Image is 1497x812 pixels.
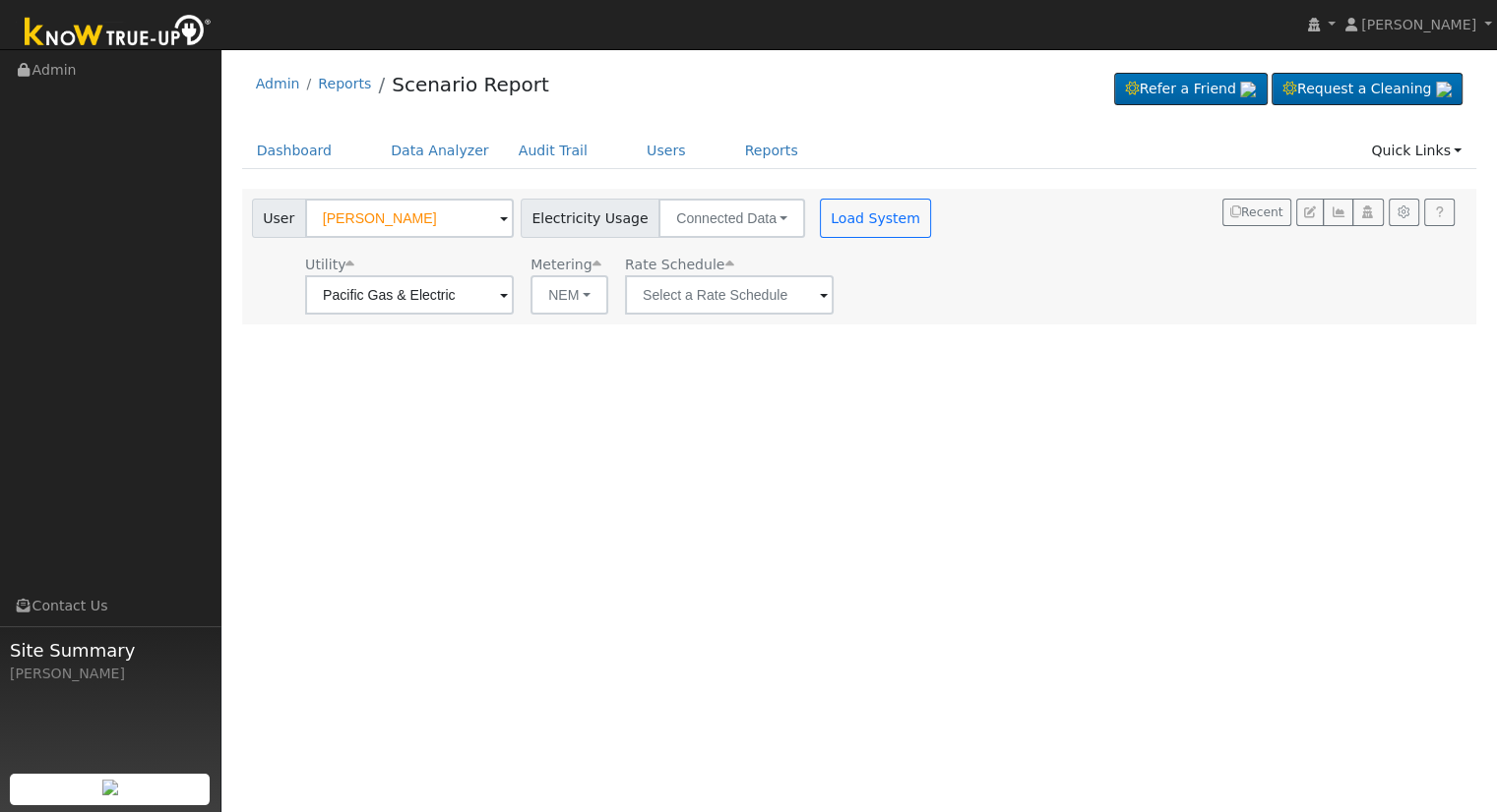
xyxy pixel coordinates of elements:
a: Users [632,133,701,169]
a: Audit Trail [504,133,602,169]
button: Load System [820,199,932,238]
button: Settings [1389,199,1419,226]
input: Select a Rate Schedule [625,275,834,315]
button: Edit User [1296,199,1324,226]
div: [PERSON_NAME] [10,664,211,684]
div: Metering [530,255,608,275]
img: retrieve [1436,82,1452,97]
button: Multi-Series Graph [1323,199,1353,226]
a: Refer a Friend [1114,73,1268,106]
a: Help Link [1424,199,1455,226]
input: Select a Utility [305,275,514,315]
button: Login As [1352,199,1383,226]
img: retrieve [102,780,118,795]
a: Scenario Report [392,73,549,96]
a: Admin [256,76,300,91]
span: Electricity Usage [521,199,659,238]
a: Dashboard [242,133,347,169]
a: Quick Links [1356,133,1476,169]
span: Site Summary [10,637,211,664]
img: retrieve [1240,82,1256,97]
span: Alias: None [625,257,733,272]
a: Reports [318,76,371,91]
img: Know True-Up [15,11,221,55]
input: Select a User [305,199,514,238]
button: NEM [530,275,608,315]
a: Reports [730,133,813,169]
div: Utility [305,255,514,275]
a: Data Analyzer [376,133,504,169]
span: User [252,199,306,238]
a: Request a Cleaning [1272,73,1463,106]
button: Recent [1222,199,1291,226]
span: [PERSON_NAME] [1361,17,1476,32]
button: Connected Data [658,199,805,238]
